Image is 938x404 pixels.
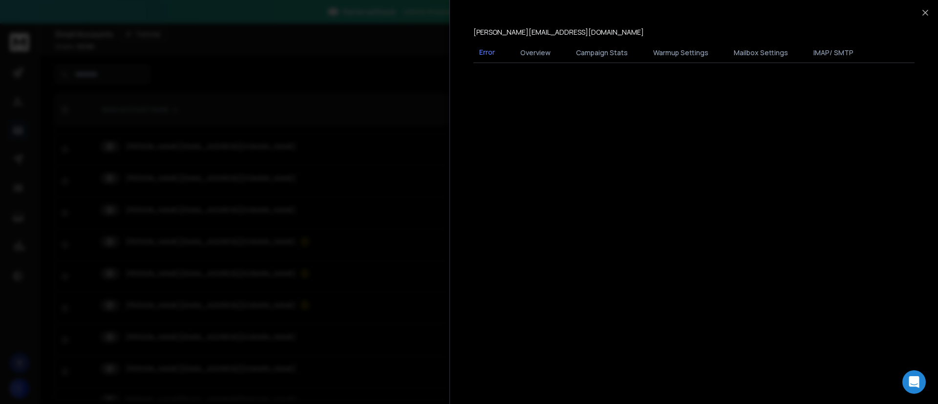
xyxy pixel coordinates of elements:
button: IMAP/ SMTP [808,42,859,64]
div: Open Intercom Messenger [902,370,926,394]
button: Warmup Settings [647,42,714,64]
p: [PERSON_NAME][EMAIL_ADDRESS][DOMAIN_NAME] [473,27,644,37]
button: Campaign Stats [570,42,634,64]
button: Mailbox Settings [728,42,794,64]
button: Error [473,42,501,64]
button: Overview [514,42,556,64]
